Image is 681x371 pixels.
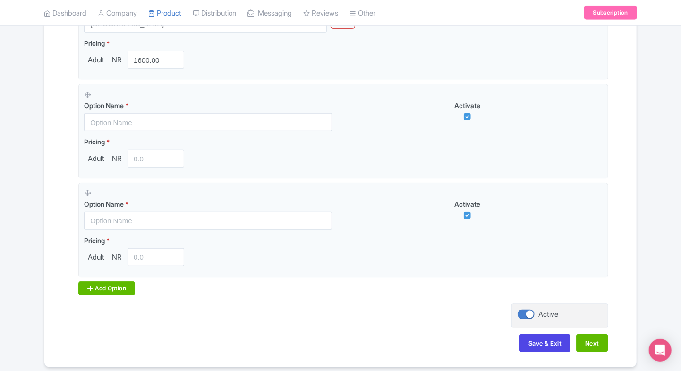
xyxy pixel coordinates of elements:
[84,101,124,110] span: Option Name
[454,200,480,208] span: Activate
[84,153,108,164] span: Adult
[584,6,637,20] a: Subscription
[78,281,135,295] div: Add Option
[649,339,672,362] div: Open Intercom Messenger
[84,138,105,146] span: Pricing
[454,101,480,110] span: Activate
[128,248,184,266] input: 0.0
[84,252,108,263] span: Adult
[108,153,124,164] span: INR
[128,51,184,69] input: 0.00
[108,55,124,66] span: INR
[519,334,570,352] button: Save & Exit
[84,55,108,66] span: Adult
[84,212,332,230] input: Option Name
[84,39,105,47] span: Pricing
[538,309,558,320] div: Active
[84,200,124,208] span: Option Name
[576,334,608,352] button: Next
[128,150,184,168] input: 0.0
[108,252,124,263] span: INR
[84,236,105,245] span: Pricing
[84,113,332,131] input: Option Name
